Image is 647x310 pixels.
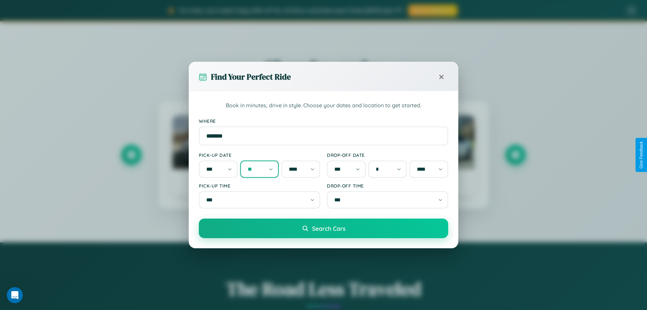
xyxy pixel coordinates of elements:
button: Search Cars [199,219,448,238]
label: Pick-up Date [199,152,320,158]
span: Search Cars [312,225,345,232]
label: Where [199,118,448,124]
label: Pick-up Time [199,183,320,189]
h3: Find Your Perfect Ride [211,71,291,82]
p: Book in minutes, drive in style. Choose your dates and location to get started. [199,101,448,110]
label: Drop-off Time [327,183,448,189]
label: Drop-off Date [327,152,448,158]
